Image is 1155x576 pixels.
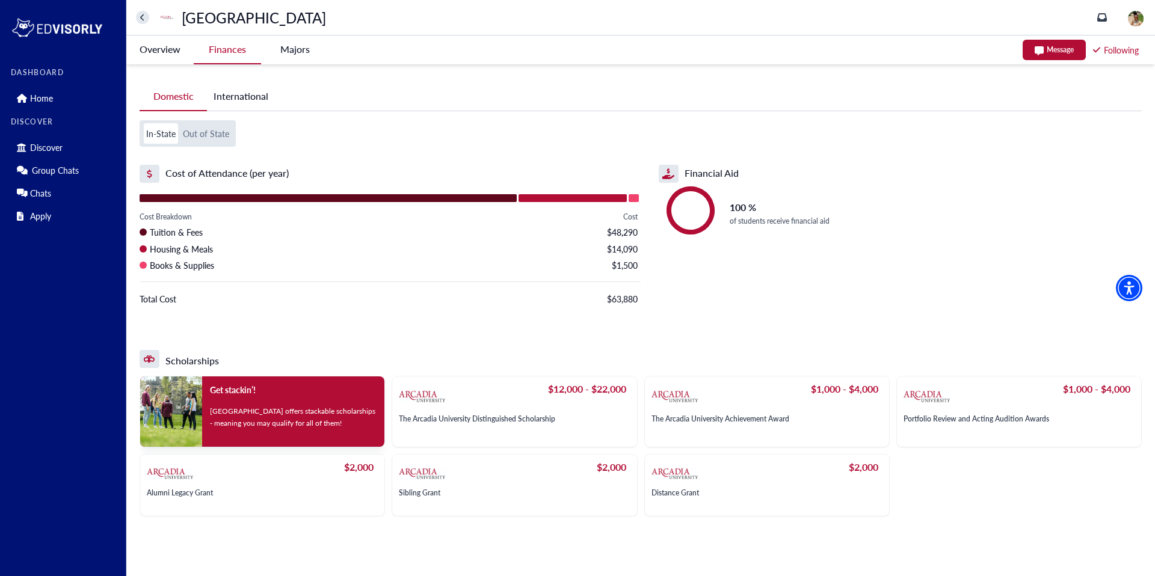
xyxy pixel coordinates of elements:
[399,383,446,409] img: scholarships
[612,259,638,272] span: $1,500
[607,242,638,256] span: $14,090
[399,461,446,485] img: scholarships
[11,88,119,108] div: Home
[11,69,119,77] label: DASHBOARD
[904,383,950,409] img: scholarships
[667,186,715,234] svg: 0
[548,383,626,410] p: $12,000 - $22,000
[1128,11,1144,26] img: image
[150,259,214,272] span: Books & Supplies
[597,461,626,485] p: $2,000
[730,200,756,214] span: 100 %
[180,123,232,144] button: Out of State
[207,82,275,110] button: International
[182,11,326,24] p: [GEOGRAPHIC_DATA]
[30,188,51,198] p: Chats
[607,292,638,305] span: $63,880
[30,211,51,221] p: Apply
[210,405,377,429] p: [GEOGRAPHIC_DATA] offers stackable scholarships - meaning you may qualify for all of them!
[1023,40,1086,60] button: Message
[140,211,192,222] span: Cost Breakdown
[11,118,119,126] label: DISCOVER
[1093,44,1139,57] div: Following
[140,82,207,111] button: Domestic
[651,489,699,497] p: Distance Grant
[11,161,119,180] div: Group Chats
[261,35,328,63] button: Majors
[607,225,638,239] span: $48,290
[399,415,555,423] p: The Arcadia University Distinguished Scholarship
[344,461,374,485] p: $2,000
[11,16,103,40] img: logo
[623,211,638,222] span: Cost
[147,461,194,485] img: scholarships
[849,461,878,485] p: $2,000
[140,292,176,305] span: Total Cost
[904,415,1049,423] p: Portfolio Review and Acting Audition Awards
[147,489,213,497] p: Alumni Legacy Grant
[30,142,63,153] p: Discover
[165,165,289,180] span: Cost of Attendance (per year)
[11,183,119,203] div: Chats
[136,11,149,24] button: home
[150,242,213,256] span: Housing & Meals
[1063,383,1130,410] p: $1,000 - $4,000
[32,165,79,176] p: Group Chats
[730,216,830,227] p: of students receive financial aid
[1116,275,1142,301] div: Accessibility Menu
[194,35,261,64] button: Finances
[811,383,878,410] p: $1,000 - $4,000
[126,35,194,63] button: Overview
[651,383,698,409] img: scholarships
[157,8,176,27] img: universityName
[685,165,739,180] span: Financial Aid
[1092,43,1140,58] button: Following
[144,123,178,144] button: In-State
[165,350,219,368] span: Scholarships
[140,376,202,447] img: stackin
[651,415,789,423] p: The Arcadia University Achievement Award
[150,225,203,239] span: Tuition & Fees
[11,138,119,157] div: Discover
[210,384,377,396] p: Get stackin’!
[399,489,440,497] p: Sibling Grant
[30,93,53,103] p: Home
[11,206,119,225] div: Apply
[651,461,698,485] img: scholarships
[1097,13,1107,22] a: inbox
